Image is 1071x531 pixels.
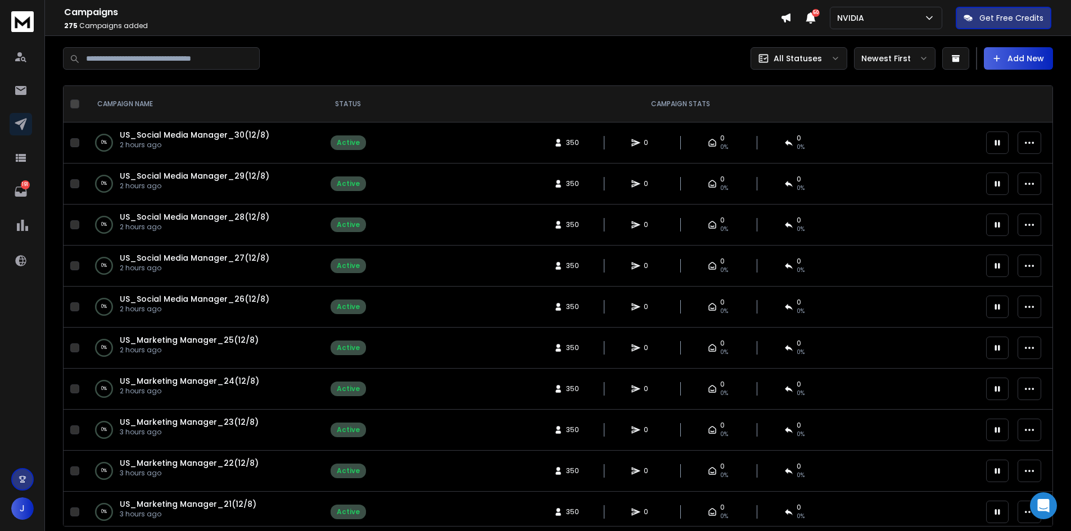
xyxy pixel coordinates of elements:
[84,86,314,122] th: CAMPAIGN NAME
[337,466,360,475] div: Active
[644,220,655,229] span: 0
[797,266,805,275] span: 0%
[120,387,259,396] p: 2 hours ago
[11,11,34,32] img: logo
[120,264,269,273] p: 2 hours ago
[797,471,805,480] span: 0%
[120,170,269,181] a: US_Social Media Manager_29(12/8)
[84,287,314,328] td: 0%US_Social Media Manager_26(12/8)2 hours ago
[566,261,579,270] span: 350
[101,301,107,312] p: 0 %
[720,348,728,357] span: 0%
[84,122,314,164] td: 0%US_Social Media Manager_30(12/8)2 hours ago
[11,497,34,520] button: J
[566,384,579,393] span: 350
[120,416,259,428] a: US_Marketing Manager_23(12/8)
[720,184,728,193] span: 0%
[797,175,801,184] span: 0
[84,451,314,492] td: 0%US_Marketing Manager_22(12/8)3 hours ago
[566,425,579,434] span: 350
[566,138,579,147] span: 350
[797,421,801,430] span: 0
[644,466,655,475] span: 0
[720,503,725,512] span: 0
[120,252,269,264] a: US_Social Media Manager_27(12/8)
[10,180,32,203] a: 191
[566,302,579,311] span: 350
[720,307,728,316] span: 0%
[120,181,269,190] p: 2 hours ago
[720,471,728,480] span: 0%
[120,293,269,305] a: US_Social Media Manager_26(12/8)
[382,86,979,122] th: CAMPAIGN STATS
[797,462,801,471] span: 0
[797,389,805,398] span: 0%
[120,334,259,346] a: US_Marketing Manager_25(12/8)
[120,211,269,223] span: US_Social Media Manager_28(12/8)
[644,507,655,516] span: 0
[337,138,360,147] div: Active
[797,134,801,143] span: 0
[337,261,360,270] div: Active
[120,469,259,478] p: 3 hours ago
[120,140,269,149] p: 2 hours ago
[797,430,805,439] span: 0%
[720,462,725,471] span: 0
[101,260,107,271] p: 0 %
[84,205,314,246] td: 0%US_Social Media Manager_28(12/8)2 hours ago
[120,375,259,387] a: US_Marketing Manager_24(12/8)
[644,302,655,311] span: 0
[644,138,655,147] span: 0
[84,164,314,205] td: 0%US_Social Media Manager_29(12/8)2 hours ago
[854,47,936,70] button: Newest First
[720,421,725,430] span: 0
[720,134,725,143] span: 0
[797,257,801,266] span: 0
[984,47,1053,70] button: Add New
[120,223,269,232] p: 2 hours ago
[120,129,269,140] a: US_Social Media Manager_30(12/8)
[84,246,314,287] td: 0%US_Social Media Manager_27(12/8)2 hours ago
[101,178,107,189] p: 0 %
[101,219,107,230] p: 0 %
[797,225,805,234] span: 0%
[84,410,314,451] td: 0%US_Marketing Manager_23(12/8)3 hours ago
[337,425,360,434] div: Active
[120,498,256,510] span: US_Marketing Manager_21(12/8)
[566,220,579,229] span: 350
[101,424,107,435] p: 0 %
[644,425,655,434] span: 0
[720,175,725,184] span: 0
[797,380,801,389] span: 0
[337,507,360,516] div: Active
[797,348,805,357] span: 0%
[21,180,30,189] p: 191
[120,305,269,314] p: 2 hours ago
[720,298,725,307] span: 0
[644,384,655,393] span: 0
[566,466,579,475] span: 350
[101,342,107,353] p: 0 %
[797,216,801,225] span: 0
[774,53,822,64] p: All Statuses
[314,86,382,122] th: STATUS
[120,457,259,469] a: US_Marketing Manager_22(12/8)
[101,137,107,148] p: 0 %
[956,7,1051,29] button: Get Free Credits
[101,506,107,518] p: 0 %
[337,179,360,188] div: Active
[101,383,107,394] p: 0 %
[1030,492,1057,519] div: Open Intercom Messenger
[566,507,579,516] span: 350
[120,510,256,519] p: 3 hours ago
[720,339,725,348] span: 0
[337,302,360,311] div: Active
[720,143,728,152] span: 0%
